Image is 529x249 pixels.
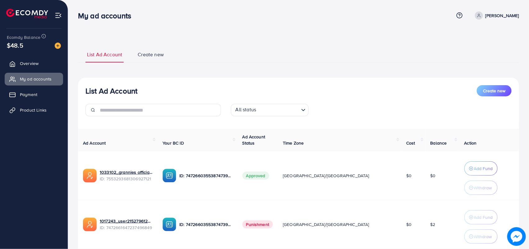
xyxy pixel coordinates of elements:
[5,73,63,85] a: My ad accounts
[464,229,498,244] button: Withdraw
[464,210,498,224] button: Add Fund
[83,218,97,231] img: ic-ads-acc.e4c84228.svg
[100,176,153,182] span: ID: 7553293681306927121
[234,105,258,115] span: All status
[474,184,492,191] p: Withdraw
[430,173,436,179] span: $0
[5,88,63,101] a: Payment
[138,51,164,58] span: Create new
[474,165,493,172] p: Add Fund
[85,86,137,95] h3: List Ad Account
[7,34,40,40] span: Ecomdy Balance
[20,76,52,82] span: My ad accounts
[464,181,498,195] button: Withdraw
[163,140,184,146] span: Your BC ID
[55,43,61,49] img: image
[5,104,63,116] a: Product Links
[83,169,97,182] img: ic-ads-acc.e4c84228.svg
[477,85,512,96] button: Create new
[474,233,492,240] p: Withdraw
[406,140,415,146] span: Cost
[242,220,273,228] span: Punishment
[100,218,153,231] div: <span class='underline'>1017243_user215279612716_1739864631481</span></br>7472661647237496849
[485,12,519,19] p: [PERSON_NAME]
[179,172,232,179] p: ID: 7472660355387473936
[78,11,136,20] h3: My ad accounts
[472,12,519,20] a: [PERSON_NAME]
[242,172,269,180] span: Approved
[483,88,505,94] span: Create new
[163,169,176,182] img: ic-ba-acc.ded83a64.svg
[283,173,369,179] span: [GEOGRAPHIC_DATA]/[GEOGRAPHIC_DATA]
[430,221,435,228] span: $2
[406,221,412,228] span: $0
[5,57,63,70] a: Overview
[83,140,106,146] span: Ad Account
[430,140,447,146] span: Balance
[6,9,48,18] img: logo
[464,161,498,176] button: Add Fund
[7,41,23,50] span: $48.5
[474,214,493,221] p: Add Fund
[87,51,122,58] span: List Ad Account
[20,91,37,98] span: Payment
[100,169,153,175] a: 1033102_grannies official_1758638259712
[242,134,265,146] span: Ad Account Status
[163,218,176,231] img: ic-ba-acc.ded83a64.svg
[100,169,153,182] div: <span class='underline'>1033102_grannies official_1758638259712</span></br>7553293681306927121
[100,218,153,224] a: 1017243_user215279612716_1739864631481
[100,224,153,231] span: ID: 7472661647237496849
[231,104,309,116] div: Search for option
[20,107,47,113] span: Product Links
[406,173,412,179] span: $0
[507,227,526,246] img: image
[179,221,232,228] p: ID: 7472660355387473936
[283,140,304,146] span: Time Zone
[283,221,369,228] span: [GEOGRAPHIC_DATA]/[GEOGRAPHIC_DATA]
[55,12,62,19] img: menu
[464,140,477,146] span: Action
[20,60,39,67] span: Overview
[258,105,298,115] input: Search for option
